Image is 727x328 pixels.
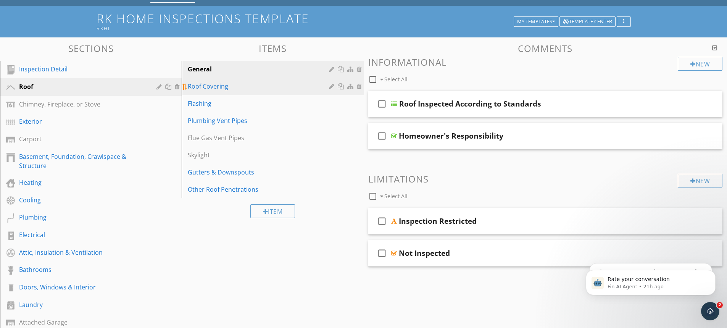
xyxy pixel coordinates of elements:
[19,196,145,205] div: Cooling
[368,43,723,53] h3: Comments
[19,300,145,309] div: Laundry
[188,116,331,125] div: Plumbing Vent Pipes
[717,302,723,308] span: 2
[188,168,331,177] div: Gutters & Downspouts
[19,82,145,91] div: Roof
[701,302,719,320] iframe: Intercom live chat
[384,192,408,200] span: Select All
[399,217,477,226] div: Inspection Restricted
[376,244,388,262] i: check_box_outline_blank
[19,230,145,239] div: Electrical
[514,16,558,27] button: My Templates
[517,19,555,24] div: My Templates
[188,99,331,108] div: Flashing
[678,57,722,71] div: New
[19,318,145,327] div: Attached Garage
[399,99,541,108] div: Roof Inspected According to Standards
[97,25,516,31] div: RKHI
[399,131,503,141] div: Homeowner's Responsibility
[368,174,723,184] h3: Limitations
[19,283,145,292] div: Doors, Windows & Interior
[399,249,450,258] div: Not Inspected
[19,178,145,187] div: Heating
[376,95,388,113] i: check_box_outline_blank
[559,18,616,24] a: Template Center
[19,117,145,126] div: Exterior
[563,19,612,24] div: Template Center
[19,248,145,257] div: Attic, Insulation & Ventilation
[376,127,388,145] i: check_box_outline_blank
[188,82,331,91] div: Roof Covering
[19,265,145,274] div: Bathrooms
[250,204,295,218] div: Item
[97,12,631,31] h1: RK Home Inspections Template
[182,43,363,53] h3: Items
[188,65,331,74] div: General
[19,100,145,109] div: Chimney, Fireplace, or Stove
[559,16,616,27] button: Template Center
[19,152,145,170] div: Basement, Foundation, Crawlspace & Structure
[19,213,145,222] div: Plumbing
[384,76,408,83] span: Select All
[19,134,145,144] div: Carport
[19,65,145,74] div: Inspection Detail
[678,174,722,187] div: New
[188,150,331,160] div: Skylight
[368,57,723,67] h3: Informational
[574,254,727,307] iframe: Intercom notifications message
[188,133,331,142] div: Flue Gas Vent Pipes
[188,185,331,194] div: Other Roof Penetrations
[376,212,388,230] i: check_box_outline_blank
